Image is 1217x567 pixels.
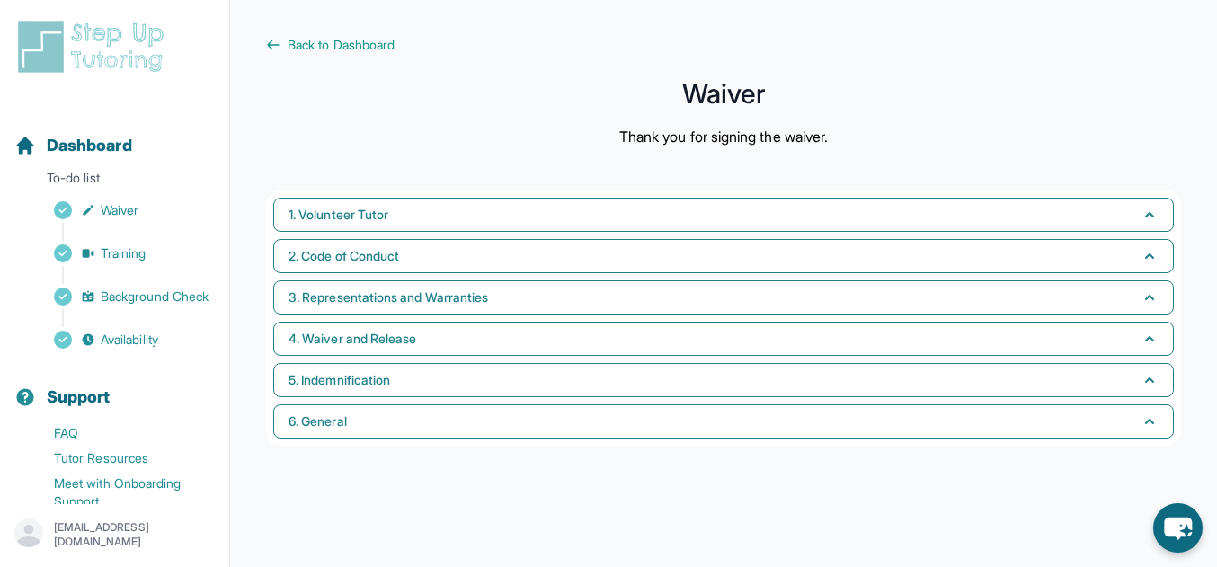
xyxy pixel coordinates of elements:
button: Dashboard [7,104,222,165]
button: 1. Volunteer Tutor [273,198,1174,232]
span: Back to Dashboard [288,36,395,54]
button: chat-button [1153,503,1203,553]
img: logo [14,18,174,75]
p: [EMAIL_ADDRESS][DOMAIN_NAME] [54,520,215,549]
p: To-do list [7,169,222,194]
a: Background Check [14,284,229,309]
span: Waiver [101,201,138,219]
button: 5. Indemnification [273,363,1174,397]
span: Availability [101,331,158,349]
span: 5. Indemnification [289,371,390,389]
span: 3. Representations and Warranties [289,288,488,306]
span: Support [47,385,111,410]
a: Availability [14,327,229,352]
a: Back to Dashboard [266,36,1181,54]
button: 3. Representations and Warranties [273,280,1174,315]
a: FAQ [14,421,229,446]
a: Meet with Onboarding Support [14,471,229,514]
button: 6. General [273,404,1174,439]
span: 6. General [289,412,347,430]
a: Tutor Resources [14,446,229,471]
a: Waiver [14,198,229,223]
span: 4. Waiver and Release [289,330,416,348]
p: Thank you for signing the waiver. [619,126,828,147]
span: Dashboard [47,133,132,158]
span: 2. Code of Conduct [289,247,399,265]
button: [EMAIL_ADDRESS][DOMAIN_NAME] [14,518,215,551]
button: Support [7,356,222,417]
h1: Waiver [266,83,1181,104]
span: Background Check [101,288,209,306]
button: 2. Code of Conduct [273,239,1174,273]
span: 1. Volunteer Tutor [289,206,388,224]
button: 4. Waiver and Release [273,322,1174,356]
a: Training [14,241,229,266]
span: Training [101,244,147,262]
a: Dashboard [14,133,132,158]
